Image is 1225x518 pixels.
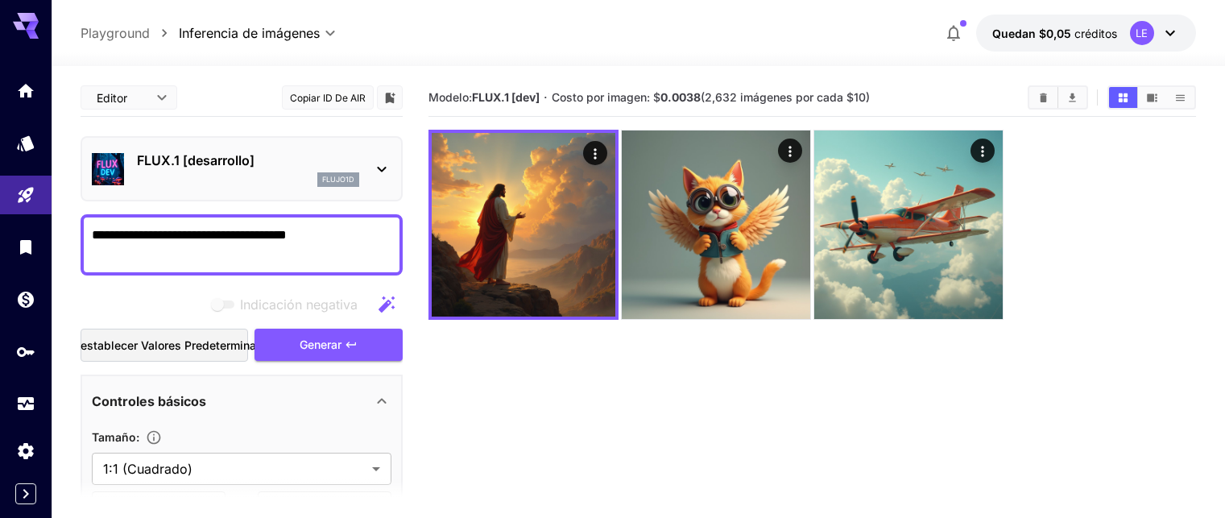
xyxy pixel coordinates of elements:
[383,88,397,107] button: Añadir a la biblioteca
[992,27,1071,40] font: Quedan $0,05
[1029,87,1057,108] button: Imágenes claras
[92,393,206,409] font: Controles básicos
[701,90,870,104] font: (2,632 imágenes por cada $10)
[255,329,403,362] button: Generar
[81,23,150,43] a: Playground
[97,91,127,105] font: Editor
[16,342,35,362] div: Claves API
[583,141,607,165] div: Comportamiento
[92,382,391,421] div: Controles básicos
[92,430,136,444] font: Tamaño
[1109,87,1137,108] button: Mostrar imágenes en la vista de cuadrícula
[992,25,1117,42] div: $0.05
[16,289,35,309] div: Billetera
[322,175,354,184] font: flujo1d
[103,461,192,477] font: 1:1 (Cuadrado)
[16,394,35,414] div: Uso
[660,90,701,104] font: 0.0038
[81,329,248,362] button: Restablecer valores predeterminados
[544,89,548,106] font: ·
[1138,87,1166,108] button: Mostrar imágenes en vista de video
[552,90,660,104] font: Costo por imagen: $
[814,131,1003,319] img: Z
[970,139,995,163] div: Comportamiento
[428,90,472,104] font: Modelo:
[15,483,36,504] button: Expandir la barra lateral
[1074,27,1117,40] font: créditos
[16,237,35,257] div: Biblioteca
[778,139,802,163] div: Comportamiento
[240,296,358,313] font: Indicación negativa
[16,133,35,153] div: Modelos
[81,23,179,43] nav: migaja de pan
[179,25,320,41] font: Inferencia de imágenes
[73,338,276,352] font: Restablecer valores predeterminados
[622,131,810,319] img: 9k=
[300,338,341,351] font: Generar
[136,430,139,444] font: :
[139,429,168,445] button: Ajuste las dimensiones de la imagen generada especificando su ancho y alto en píxeles, o seleccio...
[282,85,374,110] button: Copiar ID de AIR
[1136,27,1148,39] font: LE
[16,81,35,101] div: Hogar
[472,90,540,104] font: FLUX.1 [dev]
[1058,87,1086,108] button: Descargar todo
[432,133,615,317] img: 9k=
[208,295,370,315] span: Los mensajes negativos no son compatibles con el modelo seleccionado.
[976,15,1196,52] button: $0.05LE
[290,92,366,104] font: Copiar ID de AIR
[1107,85,1196,110] div: Mostrar imágenes en la vista de cuadrículaMostrar imágenes en vista de videoMostrar imágenes en l...
[16,185,35,205] div: Patio de juegos
[137,152,255,168] font: FLUX.1 [desarrollo]
[16,441,35,461] div: Ajustes
[92,144,391,193] div: FLUX.1 [desarrollo]flujo1d
[1166,87,1194,108] button: Mostrar imágenes en la vista de lista
[1028,85,1088,110] div: Imágenes clarasDescargar todo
